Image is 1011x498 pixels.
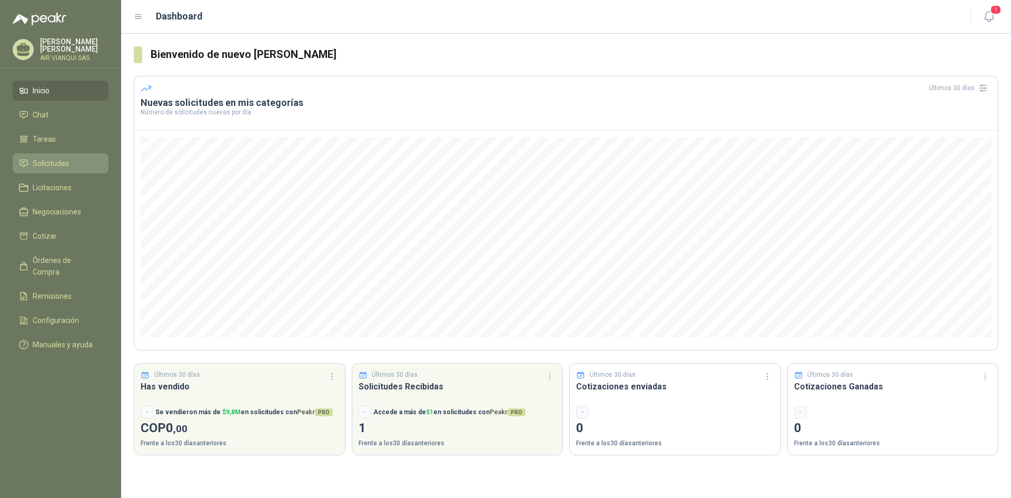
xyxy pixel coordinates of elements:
[156,9,203,24] h1: Dashboard
[141,406,153,418] div: -
[794,418,992,438] p: 0
[359,406,371,418] div: -
[173,423,187,435] span: ,00
[33,315,79,326] span: Configuración
[13,202,108,222] a: Negociaciones
[807,370,853,380] p: Últimos 30 días
[155,407,333,417] p: Se vendieron más de en solicitudes con
[141,418,339,438] p: COP
[166,421,187,435] span: 0
[33,182,72,193] span: Licitaciones
[13,335,108,355] a: Manuales y ayuda
[990,5,1002,15] span: 1
[13,178,108,198] a: Licitaciones
[33,109,48,121] span: Chat
[929,80,992,96] div: Últimos 30 días
[13,226,108,246] a: Cotizar
[13,81,108,101] a: Inicio
[373,407,526,417] p: Accede a más de en solicitudes con
[33,230,57,242] span: Cotizar
[794,380,992,393] h3: Cotizaciones Ganadas
[13,153,108,173] a: Solicitudes
[33,255,98,278] span: Órdenes de Compra
[13,105,108,125] a: Chat
[13,310,108,330] a: Configuración
[154,370,200,380] p: Últimos 30 días
[426,408,433,416] span: 51
[222,408,241,416] span: $ 9,8M
[13,13,66,25] img: Logo peakr
[33,290,72,302] span: Remisiones
[141,96,992,109] h3: Nuevas solicitudes en mis categorías
[359,380,557,393] h3: Solicitudes Recibidas
[590,370,636,380] p: Últimos 30 días
[297,408,333,416] span: Peakr
[33,206,81,218] span: Negociaciones
[33,158,69,169] span: Solicitudes
[33,133,56,145] span: Tareas
[13,286,108,306] a: Remisiones
[794,438,992,448] p: Frente a los 30 días anteriores
[13,250,108,282] a: Órdenes de Compra
[40,38,108,53] p: [PERSON_NAME] [PERSON_NAME]
[33,339,93,350] span: Manuales y ayuda
[141,438,339,448] p: Frente a los 30 días anteriores
[372,370,418,380] p: Últimos 30 días
[359,438,557,448] p: Frente a los 30 días anteriores
[40,55,108,61] p: AIR VIANQUI SAS
[490,408,526,416] span: Peakr
[576,438,774,448] p: Frente a los 30 días anteriores
[576,380,774,393] h3: Cotizaciones enviadas
[141,380,339,393] h3: Has vendido
[794,406,807,418] div: -
[508,408,526,416] span: PRO
[315,408,333,416] span: PRO
[141,109,992,115] p: Número de solicitudes nuevas por día
[33,85,49,96] span: Inicio
[359,418,557,438] p: 1
[151,46,998,63] h3: Bienvenido de nuevo [PERSON_NAME]
[576,406,589,418] div: -
[13,129,108,149] a: Tareas
[979,7,998,26] button: 1
[576,418,774,438] p: 0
